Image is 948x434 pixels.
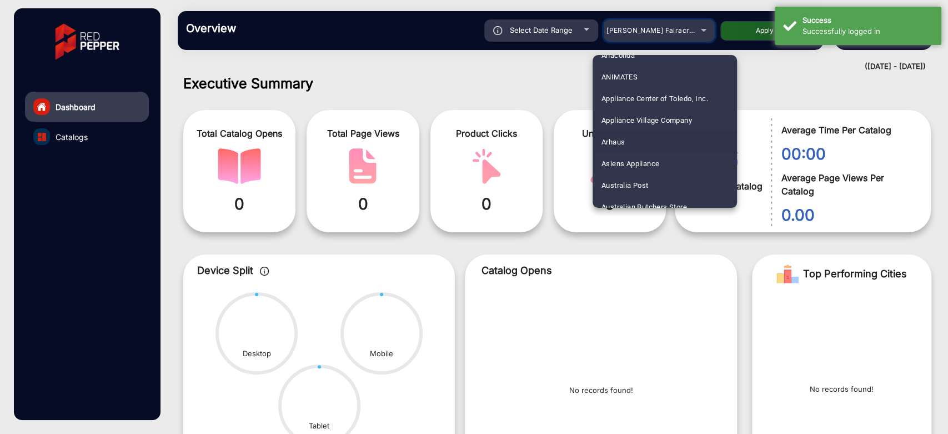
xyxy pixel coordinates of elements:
span: Australian Butchers Store [601,196,687,218]
span: Anaconda [601,44,635,66]
span: Arhaus [601,131,625,153]
span: Asiens Appliance [601,153,660,174]
div: Success [802,15,933,26]
span: ANIMATES [601,66,638,88]
span: Appliance Center of Toledo, Inc. [601,88,708,109]
span: Australia Post [601,174,649,196]
span: Appliance Village Company [601,109,692,131]
div: Successfully logged in [802,26,933,37]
